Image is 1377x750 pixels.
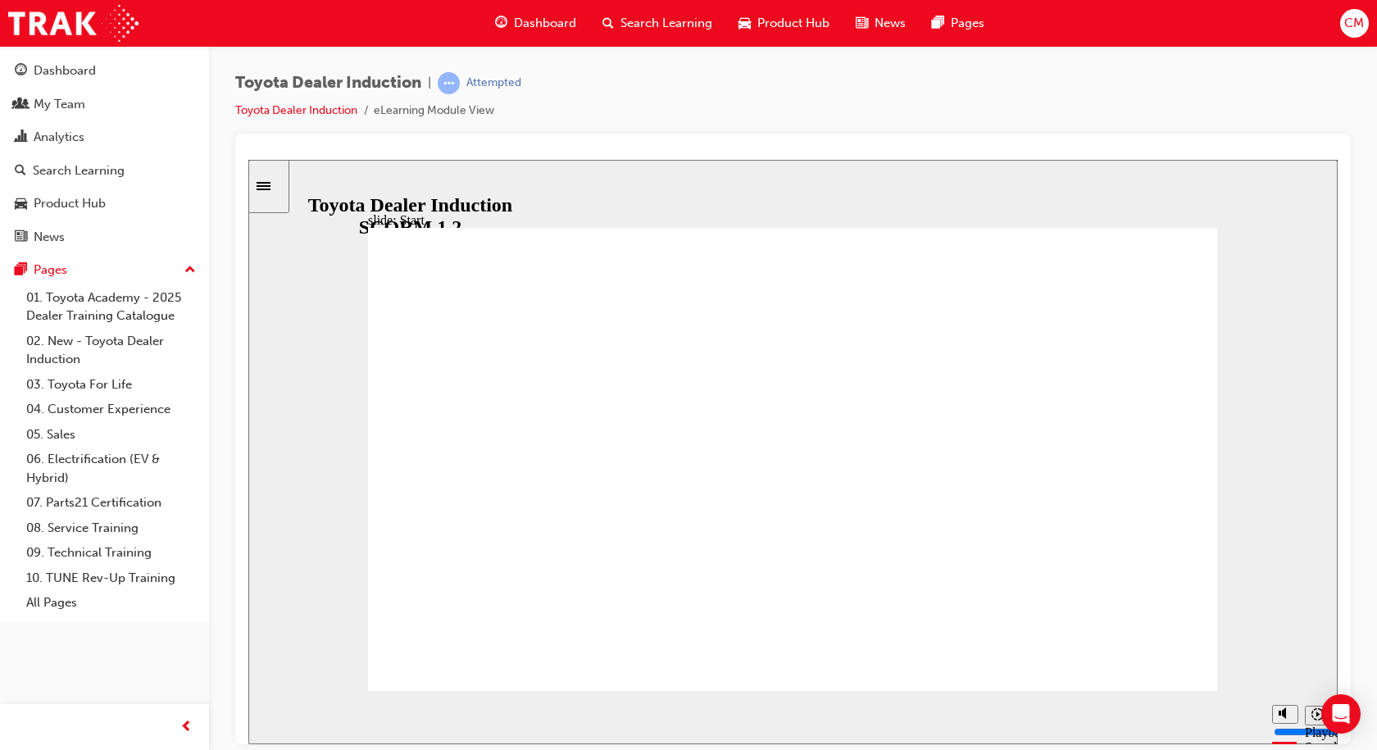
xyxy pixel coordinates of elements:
div: Analytics [34,128,84,147]
a: 09. Technical Training [20,540,202,566]
div: Product Hub [34,194,106,213]
a: All Pages [20,590,202,616]
button: Pages [7,255,202,285]
span: pages-icon [15,263,27,278]
a: Toyota Dealer Induction [235,103,357,117]
a: Search Learning [7,156,202,186]
a: My Team [7,89,202,120]
a: Analytics [7,122,202,152]
span: Search Learning [620,14,712,33]
a: guage-iconDashboard [482,7,589,40]
div: misc controls [1016,531,1081,584]
div: My Team [34,95,85,114]
li: eLearning Module View [374,102,494,120]
img: Trak [8,5,139,42]
span: car-icon [738,13,751,34]
a: 10. TUNE Rev-Up Training [20,566,202,591]
span: prev-icon [180,717,193,738]
div: Open Intercom Messenger [1321,694,1361,734]
a: Product Hub [7,189,202,219]
span: Pages [951,14,984,33]
span: learningRecordVerb_ATTEMPT-icon [438,72,460,94]
button: CM [1340,9,1369,38]
span: News [875,14,906,33]
div: Pages [34,261,67,280]
span: | [428,74,431,93]
span: chart-icon [15,130,27,145]
span: guage-icon [495,13,507,34]
a: 05. Sales [20,422,202,448]
a: 04. Customer Experience [20,397,202,422]
a: 06. Electrification (EV & Hybrid) [20,447,202,490]
span: Toyota Dealer Induction [235,74,421,93]
div: Dashboard [34,61,96,80]
a: pages-iconPages [919,7,998,40]
a: News [7,222,202,252]
div: Playback Speed [1057,566,1081,595]
span: people-icon [15,98,27,112]
button: Playback speed [1057,546,1082,566]
div: Search Learning [33,161,125,180]
span: search-icon [15,164,26,179]
span: up-icon [184,260,196,281]
a: 03. Toyota For Life [20,372,202,398]
span: Product Hub [757,14,829,33]
button: DashboardMy TeamAnalyticsSearch LearningProduct HubNews [7,52,202,255]
span: car-icon [15,197,27,211]
div: Attempted [466,75,521,91]
span: news-icon [856,13,868,34]
a: 08. Service Training [20,516,202,541]
span: pages-icon [932,13,944,34]
span: guage-icon [15,64,27,79]
a: 02. New - Toyota Dealer Induction [20,329,202,372]
span: news-icon [15,230,27,245]
input: volume [1025,566,1131,579]
span: CM [1344,14,1364,33]
a: 07. Parts21 Certification [20,490,202,516]
a: 01. Toyota Academy - 2025 Dealer Training Catalogue [20,285,202,329]
a: news-iconNews [843,7,919,40]
a: search-iconSearch Learning [589,7,725,40]
span: Dashboard [514,14,576,33]
span: search-icon [602,13,614,34]
div: News [34,228,65,247]
a: car-iconProduct Hub [725,7,843,40]
button: Mute (Ctrl+Alt+M) [1024,545,1050,564]
a: Dashboard [7,56,202,86]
